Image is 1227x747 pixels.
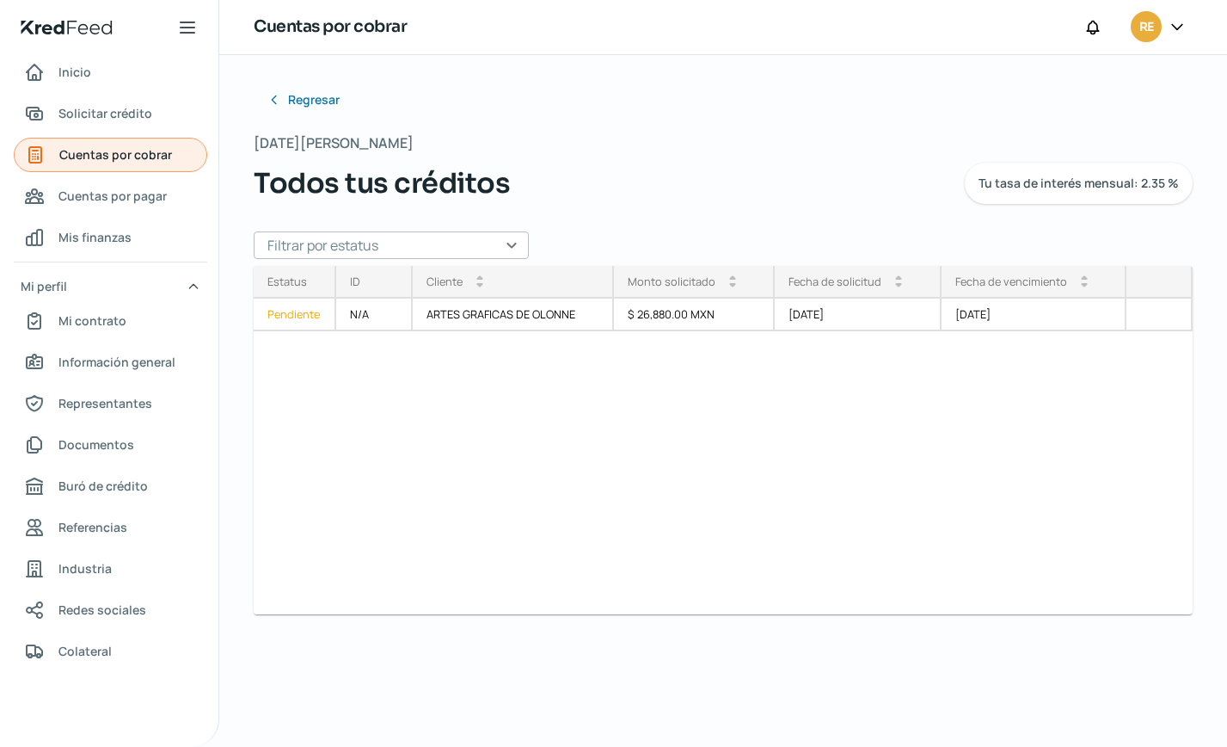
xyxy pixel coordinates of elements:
[1081,281,1088,288] i: arrow_drop_down
[14,220,207,255] a: Mis finanzas
[254,15,407,40] h1: Cuentas por cobrar
[628,274,715,289] div: Monto solicitado
[58,61,91,83] span: Inicio
[14,469,207,503] a: Buró de crédito
[254,299,336,331] a: Pendiente
[14,386,207,421] a: Representantes
[58,351,175,373] span: Información general
[614,299,775,331] div: $ 26,880.00 MXN
[413,299,614,331] div: ARTES GRAFICAS DE OLONNE
[14,138,207,172] a: Cuentas por cobrar
[14,510,207,545] a: Referencias
[58,226,132,248] span: Mis finanzas
[14,55,207,90] a: Inicio
[254,131,414,156] span: [DATE][PERSON_NAME]
[14,428,207,462] a: Documentos
[58,558,112,579] span: Industria
[21,275,67,297] span: Mi perfil
[895,281,902,288] i: arrow_drop_down
[775,299,941,331] div: [DATE]
[942,299,1126,331] div: [DATE]
[14,345,207,380] a: Información general
[788,274,881,289] div: Fecha de solicitud
[267,274,307,289] div: Estatus
[426,274,463,289] div: Cliente
[59,144,172,165] span: Cuentas por cobrar
[14,96,207,131] a: Solicitar crédito
[58,640,112,662] span: Colateral
[58,434,134,455] span: Documentos
[1139,17,1153,38] span: RE
[58,475,148,497] span: Buró de crédito
[476,281,483,288] i: arrow_drop_down
[288,94,340,106] span: Regresar
[58,516,127,538] span: Referencias
[254,163,510,204] span: Todos tus créditos
[254,83,353,117] button: Regresar
[58,102,152,124] span: Solicitar crédito
[14,634,207,669] a: Colateral
[58,392,152,414] span: Representantes
[14,552,207,586] a: Industria
[336,299,413,331] div: N/A
[955,274,1067,289] div: Fecha de vencimiento
[58,185,167,207] span: Cuentas por pagar
[58,599,146,620] span: Redes sociales
[14,593,207,627] a: Redes sociales
[14,179,207,213] a: Cuentas por pagar
[729,281,736,288] i: arrow_drop_down
[58,310,126,331] span: Mi contrato
[14,304,207,338] a: Mi contrato
[350,274,360,289] div: ID
[979,177,1179,189] span: Tu tasa de interés mensual: 2.35 %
